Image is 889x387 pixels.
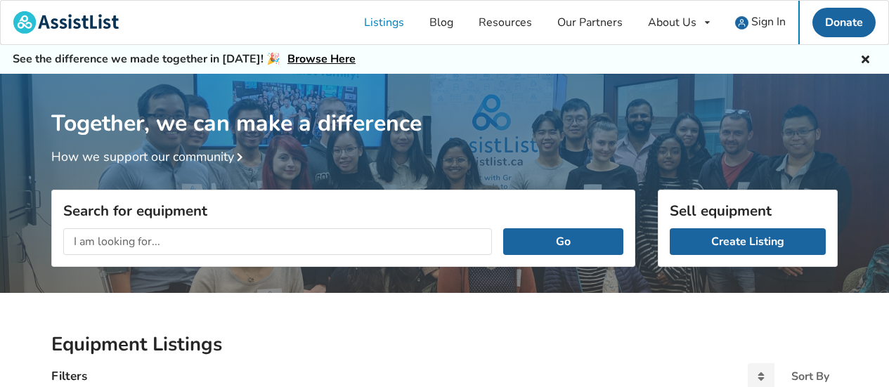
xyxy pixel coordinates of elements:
div: About Us [648,17,696,28]
a: Listings [351,1,417,44]
a: How we support our community [51,148,248,165]
h4: Filters [51,368,87,384]
a: Our Partners [545,1,635,44]
a: Resources [466,1,545,44]
img: assistlist-logo [13,11,119,34]
h3: Sell equipment [670,202,826,220]
h3: Search for equipment [63,202,623,220]
a: Browse Here [287,51,356,67]
img: user icon [735,16,748,29]
button: Go [503,228,623,255]
input: I am looking for... [63,228,492,255]
a: Blog [417,1,466,44]
a: Donate [812,8,876,37]
a: Create Listing [670,228,826,255]
a: user icon Sign In [722,1,798,44]
h1: Together, we can make a difference [51,74,838,138]
span: Sign In [751,14,786,29]
h2: Equipment Listings [51,332,838,357]
div: Sort By [791,371,829,382]
h5: See the difference we made together in [DATE]! 🎉 [13,52,356,67]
